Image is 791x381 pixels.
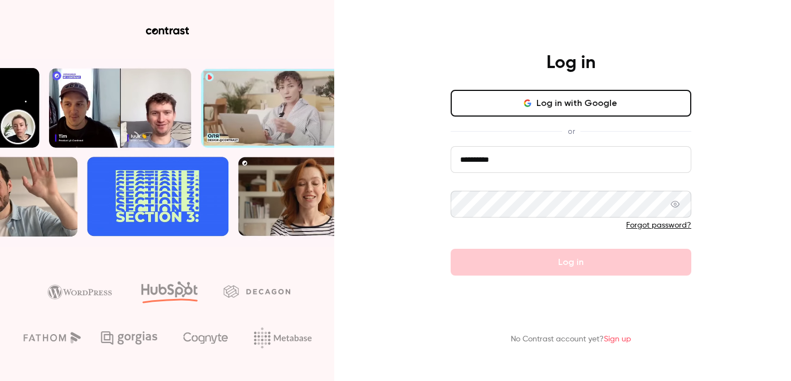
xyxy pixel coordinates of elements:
button: Log in with Google [451,90,691,117]
h4: Log in [546,52,595,74]
img: decagon [223,285,290,297]
a: Sign up [604,335,631,343]
p: No Contrast account yet? [511,334,631,345]
a: Forgot password? [626,221,691,229]
span: or [562,126,580,137]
